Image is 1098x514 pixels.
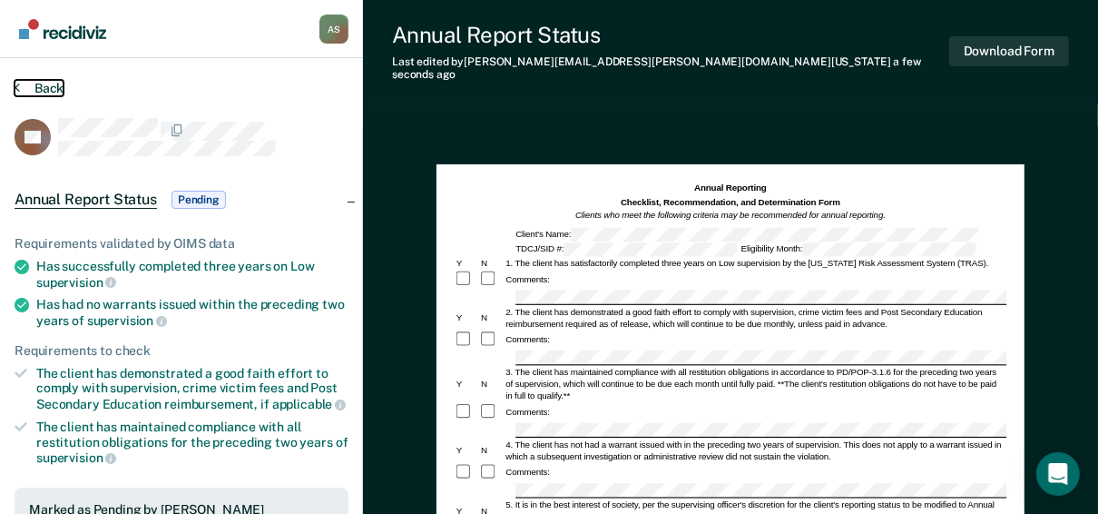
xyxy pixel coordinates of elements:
img: Recidiviz [19,19,106,39]
strong: Annual Reporting [694,183,767,193]
div: Comments: [504,333,552,345]
button: Profile dropdown button [319,15,348,44]
div: Last edited by [PERSON_NAME][EMAIL_ADDRESS][PERSON_NAME][DOMAIN_NAME][US_STATE] [392,55,949,82]
button: Back [15,80,64,96]
div: 4. The client has not had a warrant issued with in the preceding two years of supervision. This d... [504,439,1006,462]
div: Requirements to check [15,343,348,359]
div: N [479,378,504,390]
div: Comments: [504,467,552,479]
div: Comments: [504,406,552,418]
span: Annual Report Status [15,191,157,209]
div: Open Intercom Messenger [1036,452,1080,496]
div: Comments: [504,273,552,285]
span: supervision [87,313,167,328]
div: Y [455,444,479,456]
div: Eligibility Month: [740,242,978,255]
span: Pending [172,191,226,209]
div: Has had no warrants issued within the preceding two years of [36,297,348,328]
span: a few seconds ago [392,55,921,81]
div: Annual Report Status [392,22,949,48]
span: applicable [272,397,346,411]
div: Y [455,378,479,390]
div: Has successfully completed three years on Low [36,259,348,290]
div: N [479,444,504,456]
div: The client has demonstrated a good faith effort to comply with supervision, crime victim fees and... [36,366,348,412]
div: Y [455,257,479,269]
em: Clients who meet the following criteria may be recommended for annual reporting. [575,210,886,220]
div: The client has maintained compliance with all restitution obligations for the preceding two years of [36,420,348,466]
span: supervision [36,275,116,290]
div: 1. The client has satisfactorily completed three years on Low supervision by the [US_STATE] Risk ... [504,257,1006,269]
div: Requirements validated by OIMS data [15,236,348,252]
div: N [479,311,504,323]
strong: Checklist, Recommendation, and Determination Form [621,196,840,206]
div: Y [455,311,479,323]
div: Client's Name: [514,227,981,241]
div: 3. The client has maintained compliance with all restitution obligations in accordance to PD/POP-... [504,366,1006,401]
div: TDCJ/SID #: [514,242,739,255]
span: supervision [36,450,116,465]
button: Download Form [949,36,1069,66]
div: N [479,257,504,269]
div: A S [319,15,348,44]
div: 2. The client has demonstrated a good faith effort to comply with supervision, crime victim fees ... [504,305,1006,329]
